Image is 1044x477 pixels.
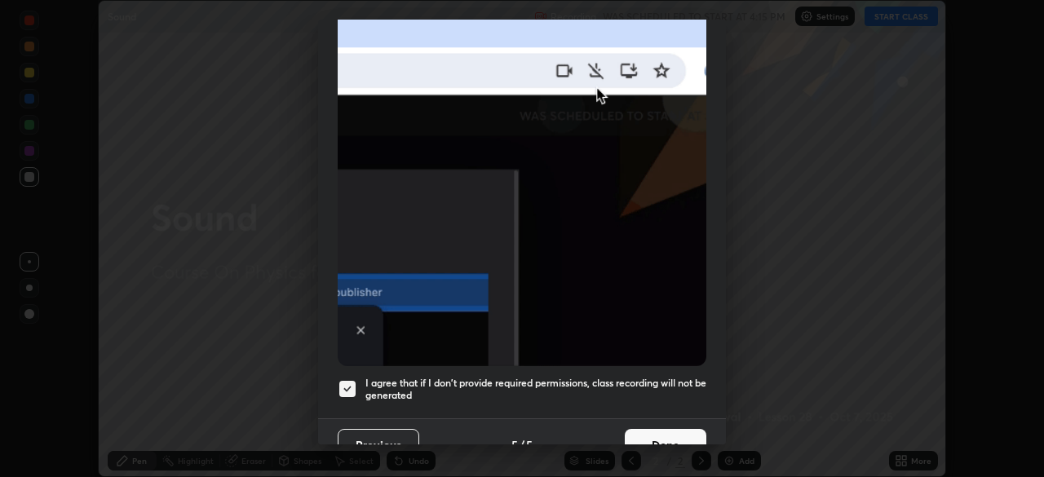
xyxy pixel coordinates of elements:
button: Previous [338,429,419,462]
h4: 5 [511,436,518,453]
h5: I agree that if I don't provide required permissions, class recording will not be generated [365,377,706,402]
button: Done [625,429,706,462]
h4: 5 [526,436,533,453]
img: downloads-permission-blocked.gif [338,10,706,366]
h4: / [520,436,524,453]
